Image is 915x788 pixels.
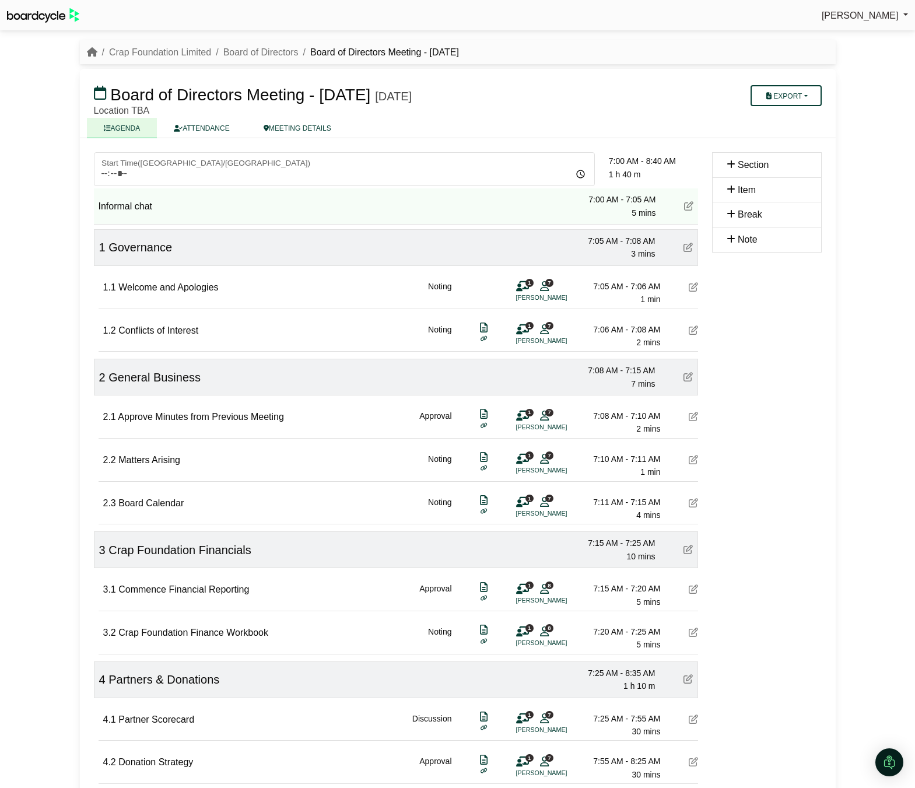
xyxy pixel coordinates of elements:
div: 7:55 AM - 8:25 AM [579,755,661,768]
span: 30 mins [632,770,660,779]
span: Location TBA [94,106,150,115]
div: Discussion [412,712,452,738]
span: Commence Financial Reporting [118,584,249,594]
a: AGENDA [87,118,157,138]
span: 7 [545,754,553,762]
span: Crap Foundation Finance Workbook [118,628,268,638]
li: [PERSON_NAME] [516,465,604,475]
span: Approve Minutes from Previous Meeting [118,412,284,422]
span: Break [738,209,762,219]
span: 2.2 [103,455,116,465]
span: Informal chat [99,201,152,211]
span: 1 h 10 m [623,681,655,691]
div: 7:05 AM - 7:08 AM [574,234,655,247]
div: Noting [428,625,451,652]
span: Section [738,160,769,170]
span: 3.2 [103,628,116,638]
div: 7:15 AM - 7:20 AM [579,582,661,595]
li: [PERSON_NAME] [516,509,604,519]
span: 3 mins [631,249,655,258]
span: 1 min [640,295,660,304]
div: 7:10 AM - 7:11 AM [579,453,661,465]
a: Board of Directors [223,47,299,57]
span: 1 [525,624,534,632]
span: 1 [525,711,534,719]
button: Export [751,85,821,106]
span: Item [738,185,756,195]
a: ATTENDANCE [157,118,246,138]
li: Board of Directors Meeting - [DATE] [299,45,459,60]
span: 1 [99,241,106,254]
span: 10 mins [626,552,655,561]
div: Approval [419,409,451,436]
span: 30 mins [632,727,660,736]
div: Open Intercom Messenger [875,748,903,776]
div: Noting [428,496,451,522]
nav: breadcrumb [87,45,459,60]
span: 7 [545,711,553,719]
li: [PERSON_NAME] [516,638,604,648]
span: 2.1 [103,412,116,422]
span: 7 [545,409,553,416]
span: Board of Directors Meeting - [DATE] [110,86,370,104]
span: 2 mins [636,424,660,433]
span: 1 [525,409,534,416]
span: Crap Foundation Financials [108,544,251,556]
span: 3 [99,544,106,556]
span: 1 [525,495,534,502]
div: Noting [428,323,451,349]
span: 1.1 [103,282,116,292]
div: [DATE] [375,89,412,103]
span: Matters Arising [118,455,180,465]
span: 1 [525,754,534,762]
img: BoardcycleBlackGreen-aaafeed430059cb809a45853b8cf6d952af9d84e6e89e1f1685b34bfd5cb7d64.svg [7,8,79,23]
span: 1 [525,322,534,330]
span: 8 [545,582,553,589]
span: 2 mins [636,338,660,347]
span: Partners & Donations [108,673,219,686]
span: 5 mins [636,640,660,649]
span: 1 [525,279,534,286]
span: Donation Strategy [118,757,193,767]
span: 7 mins [631,379,655,388]
span: 2.3 [103,498,116,508]
span: 1 [525,451,534,459]
span: General Business [108,371,201,384]
a: MEETING DETAILS [247,118,348,138]
div: 7:00 AM - 8:40 AM [609,155,698,167]
span: 4.1 [103,715,116,724]
span: 7 [545,322,553,330]
div: 7:00 AM - 7:05 AM [574,193,656,206]
span: 7 [545,279,553,286]
span: Partner Scorecard [118,715,194,724]
span: 5 mins [632,208,655,218]
div: Approval [419,755,451,781]
span: Conflicts of Interest [118,325,198,335]
li: [PERSON_NAME] [516,768,604,778]
li: [PERSON_NAME] [516,596,604,605]
span: Governance [108,241,172,254]
a: Crap Foundation Limited [109,47,211,57]
span: 2 [99,371,106,384]
span: 4 mins [636,510,660,520]
li: [PERSON_NAME] [516,336,604,346]
span: Welcome and Apologies [118,282,218,292]
div: 7:25 AM - 7:55 AM [579,712,661,725]
div: 7:11 AM - 7:15 AM [579,496,661,509]
span: 1.2 [103,325,116,335]
li: [PERSON_NAME] [516,293,604,303]
span: 7 [545,451,553,459]
span: 7 [545,495,553,502]
div: Approval [419,582,451,608]
div: 7:08 AM - 7:10 AM [579,409,661,422]
div: 7:20 AM - 7:25 AM [579,625,661,638]
a: [PERSON_NAME] [822,8,908,23]
div: 7:08 AM - 7:15 AM [574,364,655,377]
li: [PERSON_NAME] [516,422,604,432]
div: 7:06 AM - 7:08 AM [579,323,661,336]
span: 3.1 [103,584,116,594]
span: 4 [99,673,106,686]
span: Board Calendar [118,498,184,508]
span: Note [738,234,758,244]
div: 7:15 AM - 7:25 AM [574,537,655,549]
